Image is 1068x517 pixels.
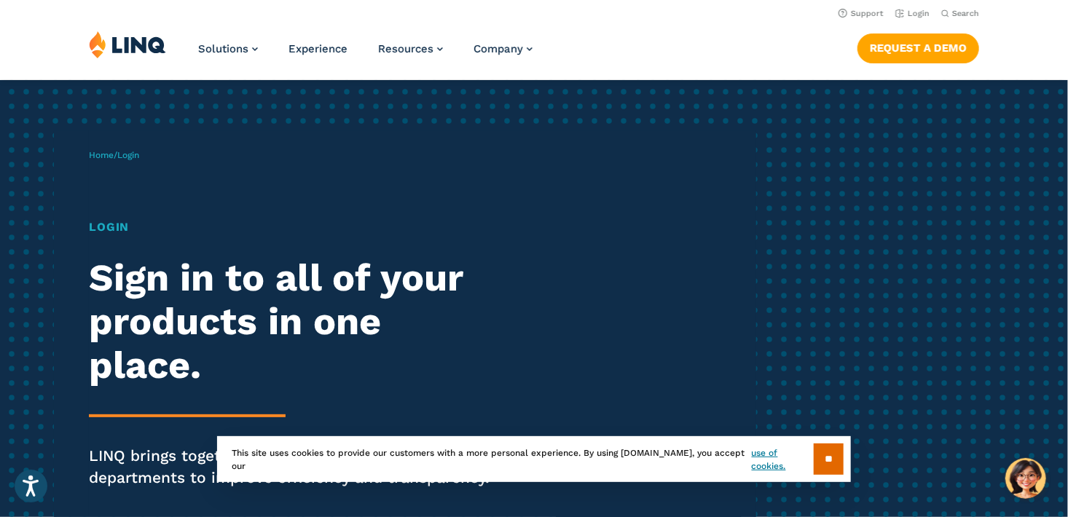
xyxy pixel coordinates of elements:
button: Hello, have a question? Let’s chat. [1005,458,1046,499]
span: Resources [378,42,433,55]
h1: Login [89,218,500,236]
a: Support [839,9,884,18]
nav: Primary Navigation [198,31,533,79]
div: This site uses cookies to provide our customers with a more personal experience. By using [DOMAIN... [217,436,851,482]
span: Login [117,150,139,160]
span: Solutions [198,42,248,55]
span: Search [952,9,979,18]
a: Experience [288,42,348,55]
span: / [89,150,139,160]
a: Resources [378,42,443,55]
nav: Button Navigation [857,31,979,63]
a: Login [895,9,930,18]
a: Company [474,42,533,55]
img: LINQ | K‑12 Software [89,31,166,58]
button: Open Search Bar [941,8,979,19]
a: Home [89,150,114,160]
h2: Sign in to all of your products in one place. [89,256,500,387]
span: Company [474,42,523,55]
a: use of cookies. [752,446,814,473]
p: LINQ brings together students, parents and all your departments to improve efficiency and transpa... [89,445,500,489]
a: Solutions [198,42,258,55]
a: Request a Demo [857,33,979,63]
